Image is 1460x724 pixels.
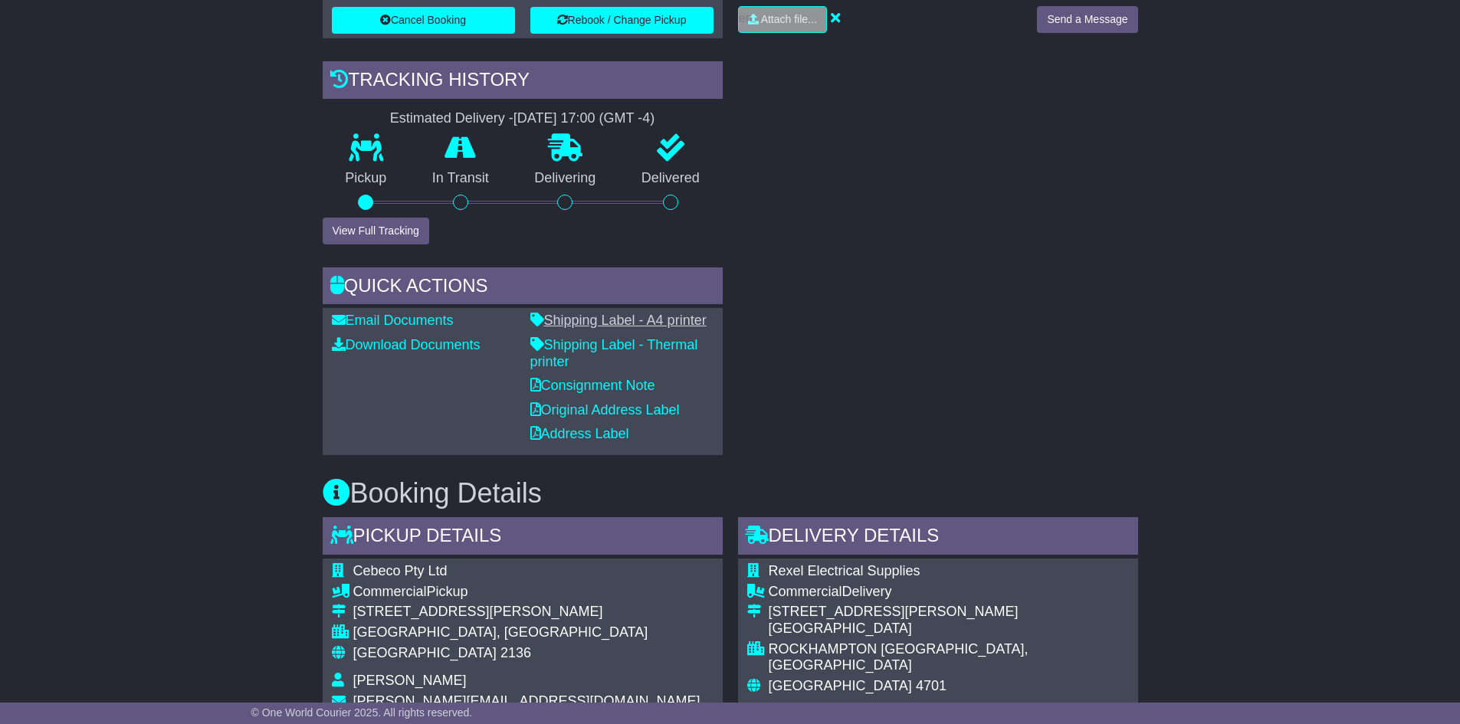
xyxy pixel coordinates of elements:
a: Address Label [530,426,629,441]
div: [GEOGRAPHIC_DATA] [769,621,1129,637]
a: Email Documents [332,313,454,328]
button: Send a Message [1037,6,1137,33]
button: View Full Tracking [323,218,429,244]
span: Rexel Electrical Supplies [769,563,920,578]
span: 2136 [500,645,531,660]
a: Shipping Label - A4 printer [530,313,707,328]
p: In Transit [409,170,512,187]
h3: Booking Details [323,478,1138,509]
div: Delivery Details [738,517,1138,559]
span: [GEOGRAPHIC_DATA] [353,645,497,660]
a: Original Address Label [530,402,680,418]
div: Pickup Details [323,517,723,559]
a: Shipping Label - Thermal printer [530,337,698,369]
div: Delivery [769,584,1129,601]
button: Cancel Booking [332,7,515,34]
a: Download Documents [332,337,481,352]
div: [STREET_ADDRESS][PERSON_NAME] [353,604,700,621]
button: Rebook / Change Pickup [530,7,714,34]
a: Consignment Note [530,378,655,393]
span: Commercial [353,584,427,599]
span: [PERSON_NAME][EMAIL_ADDRESS][DOMAIN_NAME] [353,693,700,709]
div: ROCKHAMPTON [GEOGRAPHIC_DATA], [GEOGRAPHIC_DATA] [769,641,1129,674]
p: Delivered [618,170,723,187]
span: [GEOGRAPHIC_DATA] [769,678,912,693]
span: Commercial [769,584,842,599]
div: [GEOGRAPHIC_DATA], [GEOGRAPHIC_DATA] [353,624,700,641]
div: Quick Actions [323,267,723,309]
span: 4701 [916,678,947,693]
div: Estimated Delivery - [323,110,723,127]
div: Pickup [353,584,700,601]
span: [PERSON_NAME] [353,673,467,688]
p: Pickup [323,170,410,187]
div: [DATE] 17:00 (GMT -4) [513,110,655,127]
div: Tracking history [323,61,723,103]
p: Delivering [512,170,619,187]
div: [STREET_ADDRESS][PERSON_NAME] [769,604,1129,621]
span: © One World Courier 2025. All rights reserved. [251,706,473,719]
span: Cebeco Pty Ltd [353,563,448,578]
